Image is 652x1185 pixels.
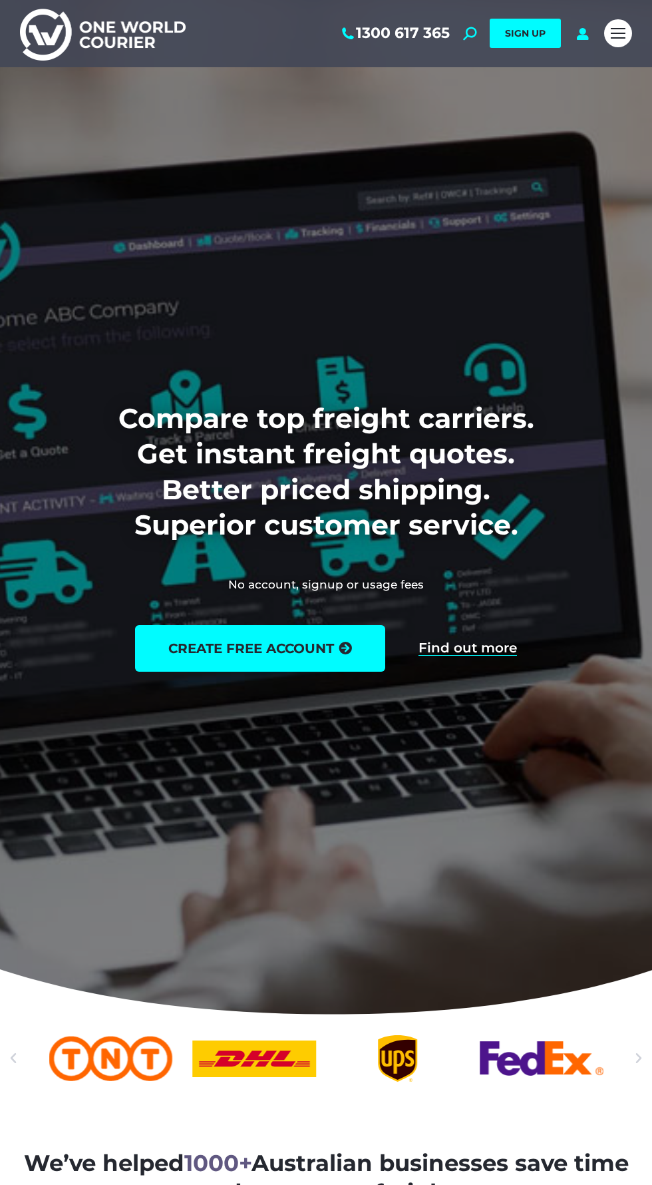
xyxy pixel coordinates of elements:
div: 4 / 25 [336,1035,460,1082]
a: create free account [135,625,385,672]
a: Mobile menu icon [604,19,632,47]
a: TNT logo Australian freight company [49,1035,173,1082]
span: 1000+ [184,1149,251,1177]
a: 1300 617 365 [339,25,450,42]
h1: Compare top freight carriers. Get instant freight quotes. Better priced shipping. Superior custom... [48,401,604,543]
a: UPS logo [336,1035,460,1082]
h2: No account, signup or usage fees [40,577,612,592]
a: FedEx logo [480,1035,603,1082]
img: One World Courier [20,7,186,61]
div: 5 / 25 [480,1035,603,1082]
a: SIGN UP [490,19,561,48]
div: 2 / 25 [49,1035,173,1082]
div: Slides [49,1035,603,1082]
a: DHl logo [192,1035,316,1082]
a: Find out more [418,641,517,656]
span: SIGN UP [505,27,546,39]
div: 3 / 25 [192,1035,316,1082]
